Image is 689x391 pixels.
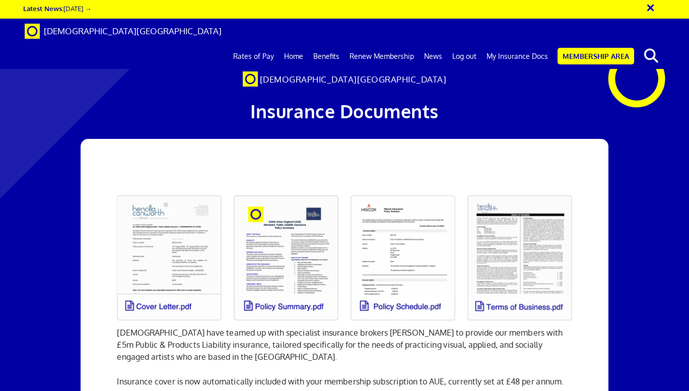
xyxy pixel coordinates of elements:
a: News [419,44,447,69]
a: Renew Membership [344,44,419,69]
strong: Latest News: [23,4,63,13]
a: My Insurance Docs [481,44,553,69]
button: search [636,45,667,66]
p: Insurance cover is now automatically included with your membership subscription to AUE, currently... [117,375,572,387]
a: Rates of Pay [228,44,279,69]
a: Home [279,44,308,69]
a: Membership Area [558,48,634,64]
a: Latest News:[DATE] → [23,4,91,13]
a: Benefits [308,44,344,69]
span: [DEMOGRAPHIC_DATA][GEOGRAPHIC_DATA] [44,26,222,36]
a: Brand [DEMOGRAPHIC_DATA][GEOGRAPHIC_DATA] [17,19,229,44]
p: [DEMOGRAPHIC_DATA] have teamed up with specialist insurance brokers [PERSON_NAME] to provide our ... [117,327,572,363]
a: Log out [447,44,481,69]
span: [DEMOGRAPHIC_DATA][GEOGRAPHIC_DATA] [260,74,447,85]
span: Insurance Documents [250,100,439,122]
